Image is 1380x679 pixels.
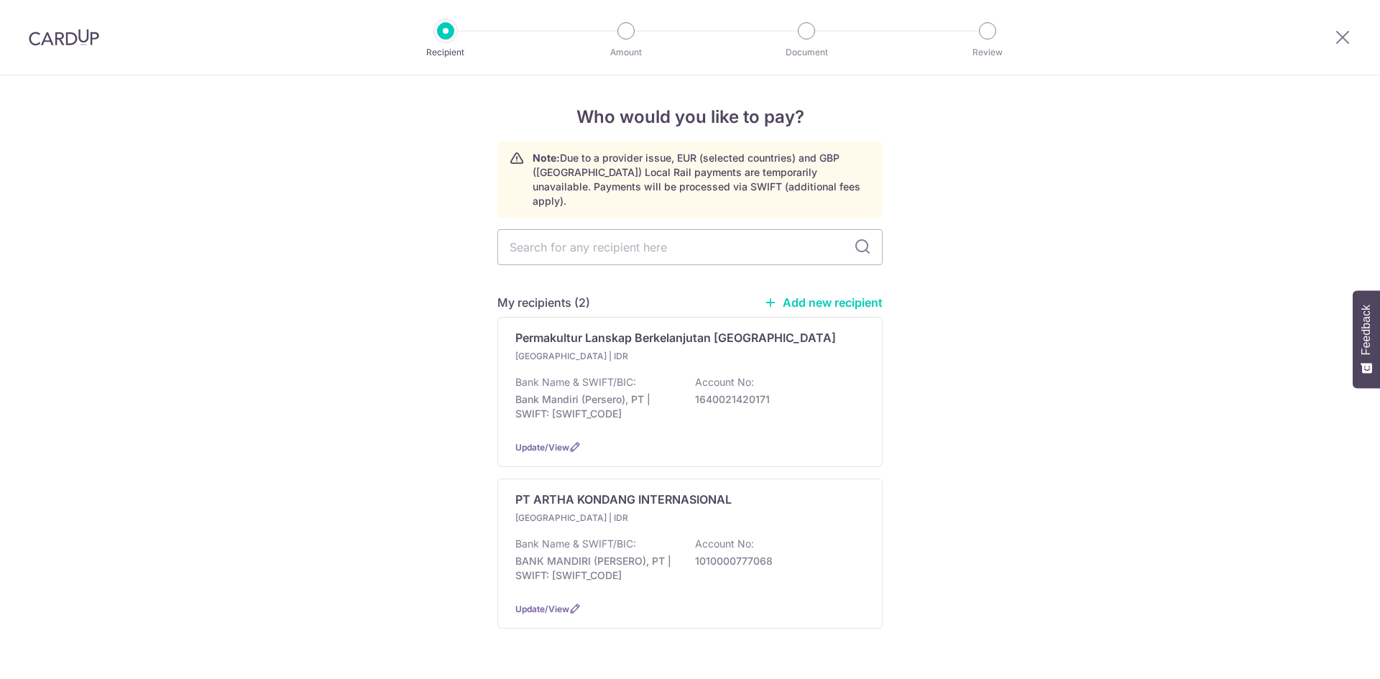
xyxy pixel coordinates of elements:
a: Update/View [515,442,569,453]
p: 1010000777068 [695,554,856,568]
p: Document [753,45,860,60]
h4: Who would you like to pay? [497,104,883,130]
a: Update/View [515,604,569,614]
p: 1640021420171 [695,392,856,407]
p: Account No: [695,537,754,551]
p: Due to a provider issue, EUR (selected countries) and GBP ([GEOGRAPHIC_DATA]) Local Rail payments... [533,151,870,208]
p: Recipient [392,45,499,60]
p: Review [934,45,1041,60]
img: CardUp [29,29,99,46]
span: Feedback [1360,305,1373,355]
p: BANK MANDIRI (PERSERO), PT | SWIFT: [SWIFT_CODE] [515,554,676,583]
input: Search for any recipient here [497,229,883,265]
p: Bank Name & SWIFT/BIC: [515,375,636,389]
a: Add new recipient [764,295,883,310]
button: Feedback - Show survey [1353,290,1380,388]
p: Bank Mandiri (Persero), PT | SWIFT: [SWIFT_CODE] [515,392,676,421]
p: Permakultur Lanskap Berkelanjutan [GEOGRAPHIC_DATA] [515,329,836,346]
p: Bank Name & SWIFT/BIC: [515,537,636,551]
p: Amount [573,45,679,60]
h5: My recipients (2) [497,294,590,311]
p: [GEOGRAPHIC_DATA] | IDR [515,511,685,525]
p: [GEOGRAPHIC_DATA] | IDR [515,349,685,364]
p: PT ARTHA KONDANG INTERNASIONAL [515,491,732,508]
strong: Note: [533,152,560,164]
iframe: Opens a widget where you can find more information [1288,636,1366,672]
p: Account No: [695,375,754,389]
